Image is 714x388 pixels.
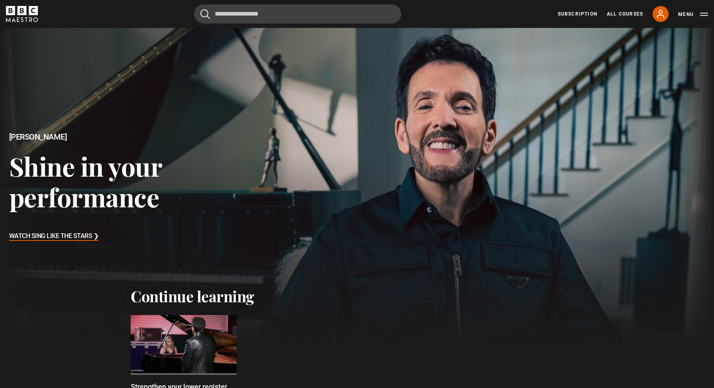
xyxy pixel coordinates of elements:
button: Submit the search query [200,9,210,19]
a: All Courses [607,10,643,18]
h2: [PERSON_NAME] [9,132,286,142]
h2: Continue learning [131,287,583,305]
input: Search [194,4,401,24]
a: Subscription [558,10,597,18]
svg: BBC Maestro [6,6,38,22]
h3: Shine in your performance [9,151,286,213]
h3: Watch Sing Like the Stars ❯ [9,230,99,242]
button: Toggle navigation [678,10,708,18]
